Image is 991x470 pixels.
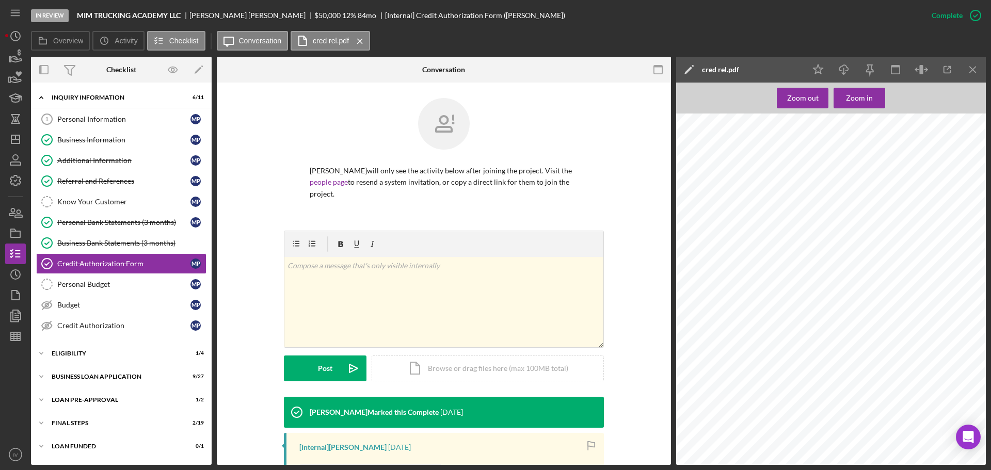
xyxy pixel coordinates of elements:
span: S177341006 [758,252,777,256]
p: [PERSON_NAME] will only see the activity below after joining the project. Visit the to resend a s... [310,165,578,200]
div: Open Intercom Messenger [956,425,981,449]
div: 2 / 19 [185,420,204,426]
text: IV [13,452,18,458]
button: Checklist [147,31,205,51]
div: [PERSON_NAME] Marked this Complete [310,408,439,416]
div: M P [190,217,201,228]
a: Business Bank Statements (3 months) [36,233,206,253]
div: 84 mo [358,11,376,20]
span: 495-67-6480 [755,242,774,246]
div: Zoom out [787,88,819,108]
a: Personal Bank Statements (3 months)MP [36,212,206,233]
span: [PERSON_NAME] [749,225,778,229]
div: 1 / 2 [185,397,204,403]
div: M P [190,114,201,124]
tspan: 1 [45,116,49,122]
div: M P [190,155,201,166]
button: IV [5,444,26,465]
a: Know Your CustomerMP [36,191,206,212]
div: Personal Budget [57,280,190,288]
label: Overview [53,37,83,45]
button: Zoom out [777,88,828,108]
a: Additional InformationMP [36,150,206,171]
span: [EMAIL_ADDRESS][DOMAIN_NAME] [734,258,793,262]
span: [PHONE_NUMBER] [809,269,840,273]
span: 496-78-6480 [753,242,770,245]
a: Personal BudgetMP [36,274,206,295]
div: 6 / 11 [185,94,204,101]
span: MIM Trucking Academy [747,275,783,279]
span: 63033 [810,235,820,239]
button: Activity [92,31,144,51]
div: 9 / 27 [185,374,204,380]
span: [US_STATE] [810,252,829,255]
div: M P [190,176,201,186]
div: Credit Authorization Form [57,260,190,268]
span: [PHONE_NUMBER] [737,264,769,267]
div: [Internal] [PERSON_NAME] [299,443,387,451]
a: Business InformationMP [36,129,206,150]
span: MAP [718,330,726,333]
div: INQUIRY INFORMATION [52,94,178,101]
span: $50,000 [314,11,341,20]
span: [DATE] [729,218,740,222]
button: cred rel.pdf [291,31,370,51]
div: LOAN PRE-APPROVAL [52,397,178,403]
div: Business Information [57,136,190,144]
div: 12 % [342,11,356,20]
a: BudgetMP [36,295,206,315]
span: [PHONE_NUMBER] [740,269,772,273]
div: Referral and References [57,177,190,185]
button: Complete [921,5,986,26]
div: Personal Information [57,115,190,123]
div: Know Your Customer [57,198,190,206]
div: [Internal] Credit Authorization Form ([PERSON_NAME]) [385,11,565,20]
div: M P [190,258,201,269]
button: Overview [31,31,90,51]
span: Florissant, [GEOGRAPHIC_DATA] [741,235,794,239]
label: Conversation [239,37,282,45]
div: Budget [57,301,190,309]
button: Post [284,355,366,381]
div: Personal Bank Statements (3 months) [57,218,190,226]
label: Activity [115,37,137,45]
label: Checklist [169,37,199,45]
div: M P [190,320,201,331]
div: Credit Authorization [57,321,190,330]
div: M P [190,135,201,145]
div: 1 / 4 [185,350,204,356]
div: Additional Information [57,156,190,165]
div: In Review [31,9,69,22]
div: Post [318,355,332,381]
a: Referral and ReferencesMP [36,171,206,191]
div: LOAN FUNDED [52,443,178,449]
span: [DATE] [742,246,753,250]
div: BUSINESS LOAN APPLICATION [52,374,178,380]
b: MIM TRUCKING ACADEMY LLC [77,11,181,20]
div: cred rel.pdf [702,66,739,74]
a: Credit Authorization FormMP [36,253,206,274]
div: M P [190,197,201,207]
label: cred rel.pdf [313,37,349,45]
div: Business Bank Statements (3 months) [57,239,206,247]
div: Complete [932,5,963,26]
a: Credit AuthorizationMP [36,315,206,336]
div: FINAL STEPS [52,420,178,426]
div: Zoom in [846,88,873,108]
button: Conversation [217,31,289,51]
div: ELIGIBILITY [52,350,178,356]
time: 2025-07-15 19:40 [388,443,411,451]
div: 0 / 1 [185,443,204,449]
span: [STREET_ADDRESS] [747,232,781,235]
div: Conversation [422,66,465,74]
a: people page [310,177,348,186]
div: Checklist [106,66,136,74]
div: M P [190,279,201,289]
a: 1Personal InformationMP [36,109,206,129]
div: [PERSON_NAME] [PERSON_NAME] [189,11,314,20]
time: 2025-07-15 19:40 [440,408,463,416]
div: M P [190,300,201,310]
button: Zoom in [834,88,885,108]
